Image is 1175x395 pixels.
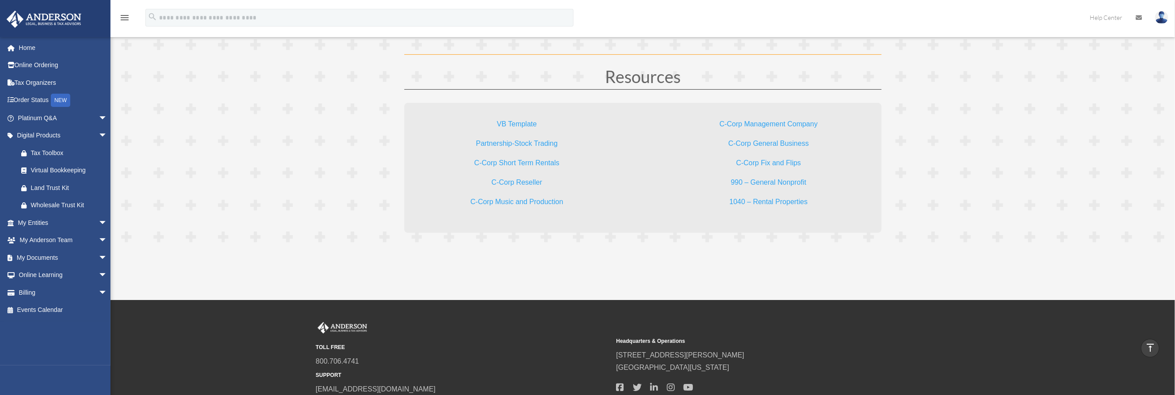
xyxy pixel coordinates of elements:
[476,140,558,152] a: Partnership-Stock Trading
[99,127,116,145] span: arrow_drop_down
[6,284,121,301] a: Billingarrow_drop_down
[6,266,121,284] a: Online Learningarrow_drop_down
[12,197,121,214] a: Wholesale Trust Kit
[616,364,730,371] a: [GEOGRAPHIC_DATA][US_STATE]
[6,74,121,91] a: Tax Organizers
[99,266,116,285] span: arrow_drop_down
[119,15,130,23] a: menu
[4,11,84,28] img: Anderson Advisors Platinum Portal
[719,120,818,132] a: C-Corp Management Company
[99,232,116,250] span: arrow_drop_down
[6,127,121,144] a: Digital Productsarrow_drop_down
[1155,11,1168,24] img: User Pic
[730,198,808,210] a: 1040 – Rental Properties
[471,198,563,210] a: C-Corp Music and Production
[12,144,121,162] a: Tax Toolbox
[6,39,121,57] a: Home
[6,232,121,249] a: My Anderson Teamarrow_drop_down
[497,120,536,132] a: VB Template
[1141,339,1160,357] a: vertical_align_top
[31,165,105,176] div: Virtual Bookkeeping
[736,159,801,171] a: C-Corp Fix and Flips
[474,159,559,171] a: C-Corp Short Term Rentals
[6,214,121,232] a: My Entitiesarrow_drop_down
[491,179,542,190] a: C-Corp Reseller
[1145,342,1156,353] i: vertical_align_top
[31,148,110,159] div: Tax Toolbox
[6,109,121,127] a: Platinum Q&Aarrow_drop_down
[99,284,116,302] span: arrow_drop_down
[51,94,70,107] div: NEW
[99,214,116,232] span: arrow_drop_down
[316,343,610,352] small: TOLL FREE
[99,249,116,267] span: arrow_drop_down
[99,109,116,127] span: arrow_drop_down
[31,182,110,194] div: Land Trust Kit
[12,162,116,179] a: Virtual Bookkeeping
[616,337,911,346] small: Headquarters & Operations
[119,12,130,23] i: menu
[6,301,121,319] a: Events Calendar
[728,140,809,152] a: C-Corp General Business
[6,57,121,74] a: Online Ordering
[31,200,110,211] div: Wholesale Trust Kit
[6,249,121,266] a: My Documentsarrow_drop_down
[316,385,436,393] a: [EMAIL_ADDRESS][DOMAIN_NAME]
[616,351,745,359] a: [STREET_ADDRESS][PERSON_NAME]
[316,357,359,365] a: 800.706.4741
[316,322,369,334] img: Anderson Advisors Platinum Portal
[404,68,882,89] h1: Resources
[731,179,806,190] a: 990 – General Nonprofit
[316,371,610,380] small: SUPPORT
[6,91,121,110] a: Order StatusNEW
[148,12,157,22] i: search
[12,179,121,197] a: Land Trust Kit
